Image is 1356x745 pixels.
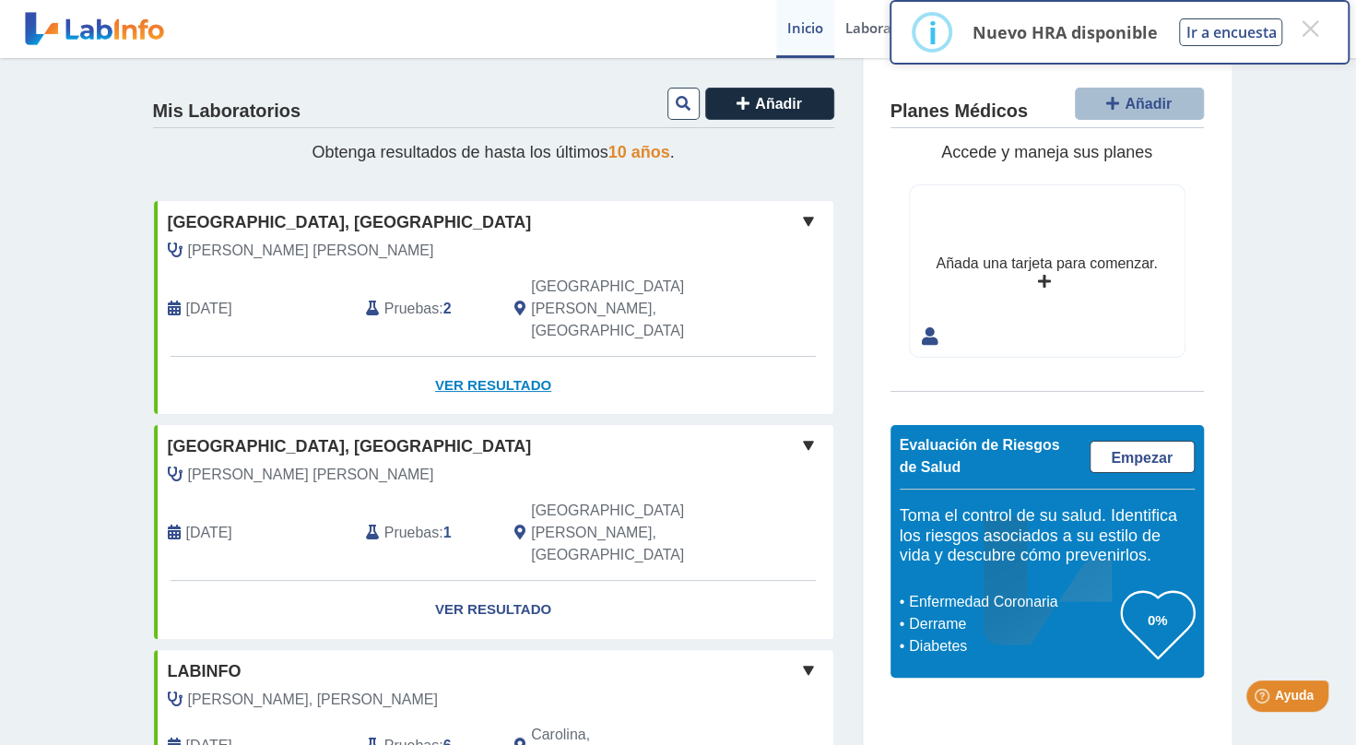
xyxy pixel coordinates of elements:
span: Rivera Colon, Luis [188,240,434,262]
button: Close this dialog [1293,12,1327,45]
span: San Juan, PR [531,276,735,342]
span: Rivera Colon, Luis [188,464,434,486]
span: [GEOGRAPHIC_DATA], [GEOGRAPHIC_DATA] [168,210,532,235]
span: 10 años [608,143,670,161]
span: Añadir [755,96,802,112]
a: Ver Resultado [154,357,833,415]
h4: Mis Laboratorios [153,101,301,123]
span: Empezar [1111,450,1173,466]
li: Derrame [904,613,1121,635]
button: Ir a encuesta [1179,18,1282,46]
a: Empezar [1090,441,1195,473]
span: Pruebas [384,522,439,544]
div: Añada una tarjeta para comenzar. [936,253,1157,275]
a: Ver Resultado [154,581,833,639]
li: Diabetes [904,635,1121,657]
span: [GEOGRAPHIC_DATA], [GEOGRAPHIC_DATA] [168,434,532,459]
b: 1 [443,525,452,540]
span: Añadir [1125,96,1172,112]
span: 2025-08-26 [186,298,232,320]
span: Pruebas [384,298,439,320]
span: San Juan, PR [531,500,735,566]
span: Obtenga resultados de hasta los últimos . [312,143,674,161]
button: Añadir [1075,88,1204,120]
span: Padilla Ortiz, Jose [188,689,438,711]
span: Accede y maneja sus planes [941,143,1152,161]
div: i [927,16,937,49]
h3: 0% [1121,609,1195,632]
span: Evaluación de Riesgos de Salud [900,437,1060,475]
iframe: Help widget launcher [1192,673,1336,725]
p: Nuevo HRA disponible [972,21,1157,43]
div: : [352,500,501,566]
span: 2023-02-25 [186,522,232,544]
div: : [352,276,501,342]
h5: Toma el control de su salud. Identifica los riesgos asociados a su estilo de vida y descubre cómo... [900,506,1195,566]
li: Enfermedad Coronaria [904,591,1121,613]
span: labinfo [168,659,242,684]
b: 2 [443,301,452,316]
button: Añadir [705,88,834,120]
h4: Planes Médicos [890,101,1028,123]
